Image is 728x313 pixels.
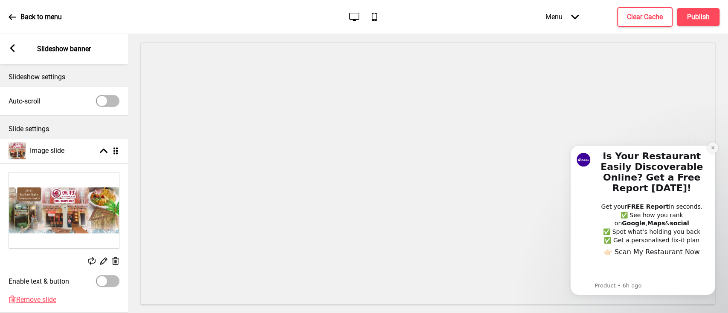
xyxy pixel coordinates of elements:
div: Menu [537,4,587,29]
h4: Publish [687,12,710,22]
p: Back to menu [20,12,62,22]
p: Slide settings [9,124,119,134]
img: Image [9,172,119,248]
button: Clear Cache [617,7,673,27]
h4: Clear Cache [627,12,663,22]
label: Auto-scroll [9,97,41,105]
span: Remove slide [16,296,56,304]
h4: Image slide [30,146,64,155]
label: Enable text & button [9,277,69,285]
p: Slideshow settings [9,72,119,82]
button: Publish [677,8,719,26]
iframe: Intercom notifications message [557,138,728,300]
p: Slideshow banner [37,44,91,54]
a: Back to menu [9,6,62,29]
